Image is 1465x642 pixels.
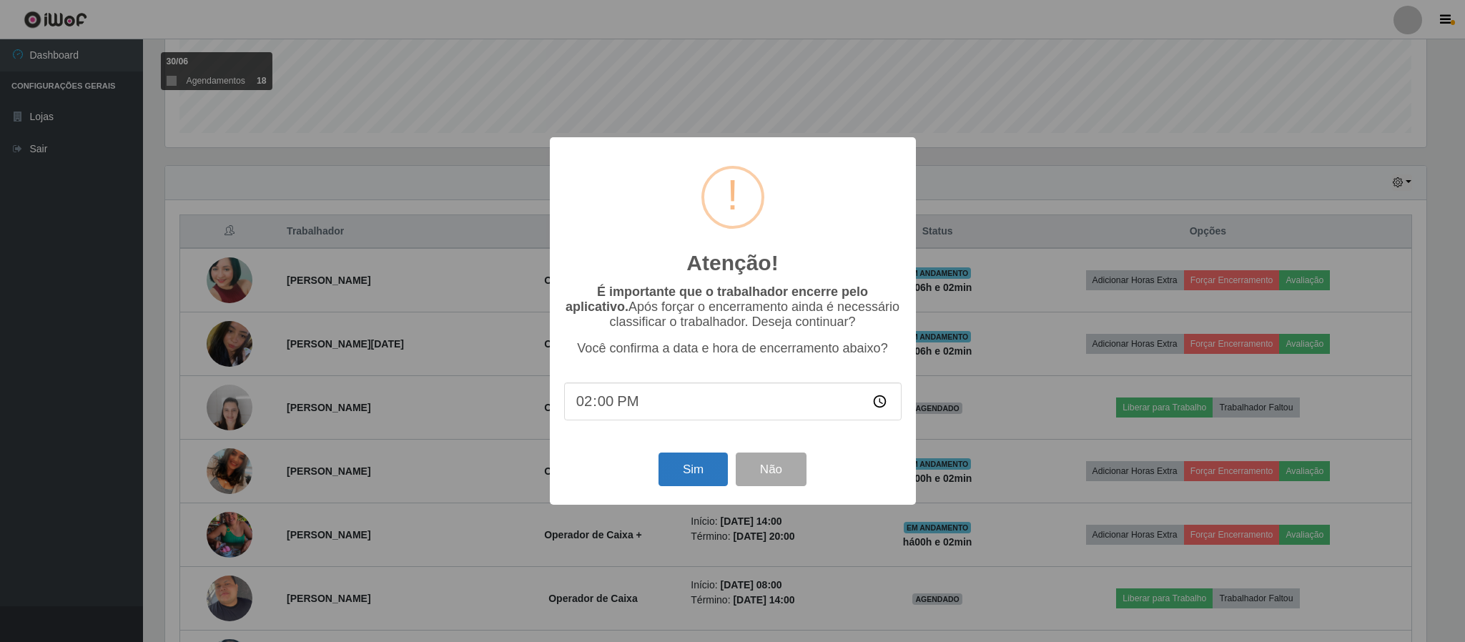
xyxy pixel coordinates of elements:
[564,341,902,356] p: Você confirma a data e hora de encerramento abaixo?
[736,453,807,486] button: Não
[658,453,728,486] button: Sim
[566,285,868,314] b: É importante que o trabalhador encerre pelo aplicativo.
[564,285,902,330] p: Após forçar o encerramento ainda é necessário classificar o trabalhador. Deseja continuar?
[686,250,778,276] h2: Atenção!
